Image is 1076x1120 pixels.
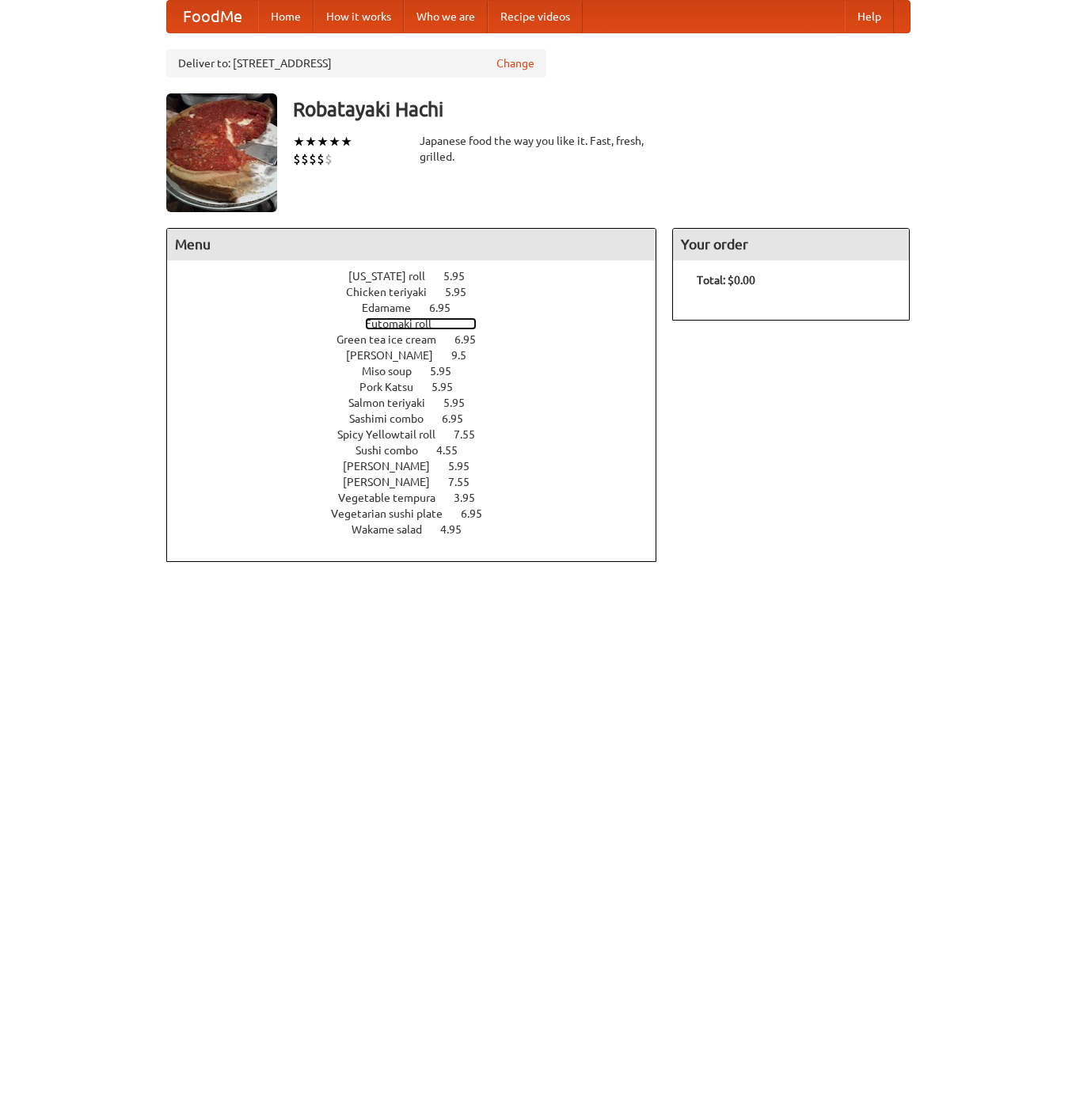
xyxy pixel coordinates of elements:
span: 4.95 [440,523,477,536]
a: Salmon teriyaki 5.95 [348,397,494,409]
a: Vegetarian sushi plate 6.95 [331,507,511,520]
span: Pork Katsu [359,381,429,393]
span: Miso soup [362,365,428,378]
span: 5.95 [443,397,481,409]
img: angular.jpg [166,93,277,212]
a: Spicy Yellowtail roll 7.55 [337,428,504,441]
span: 5.95 [432,381,469,393]
div: Deliver to: [STREET_ADDRESS] [166,49,546,78]
span: Green tea ice cream [336,333,452,346]
span: 4.55 [436,444,473,457]
a: Change [496,55,534,71]
span: 5.95 [448,460,485,473]
li: $ [317,150,325,168]
span: [PERSON_NAME] [346,349,449,362]
span: 7.55 [448,476,485,488]
b: Total: $0.00 [697,274,755,287]
span: Sushi combo [355,444,434,457]
li: $ [301,150,309,168]
span: 6.95 [454,333,492,346]
a: FoodMe [167,1,258,32]
span: Salmon teriyaki [348,397,441,409]
span: 6.95 [429,302,466,314]
a: [PERSON_NAME] 9.5 [346,349,496,362]
span: Spicy Yellowtail roll [337,428,451,441]
a: Who we are [404,1,488,32]
h3: Robatayaki Hachi [293,93,911,125]
span: 6.95 [461,507,498,520]
li: ★ [340,133,352,150]
span: Vegetable tempura [338,492,451,504]
a: Sashimi combo 6.95 [349,412,492,425]
span: [US_STATE] roll [348,270,441,283]
li: $ [325,150,333,168]
span: 3.95 [454,492,491,504]
li: ★ [317,133,329,150]
span: Sashimi combo [349,412,439,425]
span: 5.95 [430,365,467,378]
h4: Menu [167,229,656,260]
a: [PERSON_NAME] 7.55 [343,476,499,488]
a: [US_STATE] roll 5.95 [348,270,494,283]
a: Wakame salad 4.95 [352,523,491,536]
span: 6.95 [442,412,479,425]
a: Vegetable tempura 3.95 [338,492,504,504]
span: Wakame salad [352,523,438,536]
span: Edamame [362,302,427,314]
a: Help [845,1,894,32]
li: $ [293,150,301,168]
span: 5.95 [443,270,481,283]
a: Miso soup 5.95 [362,365,481,378]
li: ★ [293,133,305,150]
span: Chicken teriyaki [346,286,443,298]
li: ★ [305,133,317,150]
a: Pork Katsu 5.95 [359,381,482,393]
a: Green tea ice cream 6.95 [336,333,505,346]
a: How it works [314,1,404,32]
a: Futomaki roll [365,317,477,330]
h4: Your order [673,229,909,260]
span: 7.55 [454,428,491,441]
span: [PERSON_NAME] [343,476,446,488]
a: [PERSON_NAME] 5.95 [343,460,499,473]
div: Japanese food the way you like it. Fast, fresh, grilled. [420,133,657,165]
li: $ [309,150,317,168]
span: Futomaki roll [365,317,447,330]
a: Recipe videos [488,1,583,32]
span: 9.5 [451,349,482,362]
a: Edamame 6.95 [362,302,480,314]
span: 5.95 [445,286,482,298]
a: Sushi combo 4.55 [355,444,487,457]
a: Chicken teriyaki 5.95 [346,286,496,298]
span: [PERSON_NAME] [343,460,446,473]
span: Vegetarian sushi plate [331,507,458,520]
li: ★ [329,133,340,150]
a: Home [258,1,314,32]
